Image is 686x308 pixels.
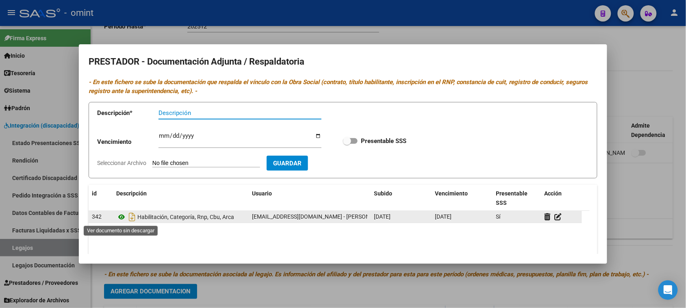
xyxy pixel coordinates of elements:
p: Descripción [97,108,158,118]
span: Subido [374,190,392,197]
span: id [92,190,97,197]
datatable-header-cell: Vencimiento [432,185,493,212]
i: Descargar documento [127,210,137,223]
span: [DATE] [435,213,452,220]
span: Descripción [116,190,147,197]
span: [DATE] [374,213,391,220]
span: Vencimiento [435,190,468,197]
span: Habilitación, Categoría, Rnp, Cbu, Arca [137,214,234,220]
span: Presentable SSS [496,190,528,206]
strong: Presentable SSS [361,137,406,145]
button: Guardar [267,156,308,171]
span: Seleccionar Archivo [97,160,146,166]
datatable-header-cell: Usuario [249,185,371,212]
div: Open Intercom Messenger [658,280,678,300]
datatable-header-cell: id [89,185,113,212]
span: Acción [545,190,562,197]
datatable-header-cell: Presentable SSS [493,185,541,212]
datatable-header-cell: Descripción [113,185,249,212]
datatable-header-cell: Acción [541,185,582,212]
span: Guardar [273,160,302,167]
span: [EMAIL_ADDRESS][DOMAIN_NAME] - [PERSON_NAME] [252,213,390,220]
h2: PRESTADOR - Documentación Adjunta / Respaldatoria [89,54,597,69]
i: - En este fichero se sube la documentación que respalda el vínculo con la Obra Social (contrato, ... [89,78,588,95]
datatable-header-cell: Subido [371,185,432,212]
p: Vencimiento [97,137,158,147]
span: Sí [496,213,500,220]
span: 342 [92,213,102,220]
span: Usuario [252,190,272,197]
